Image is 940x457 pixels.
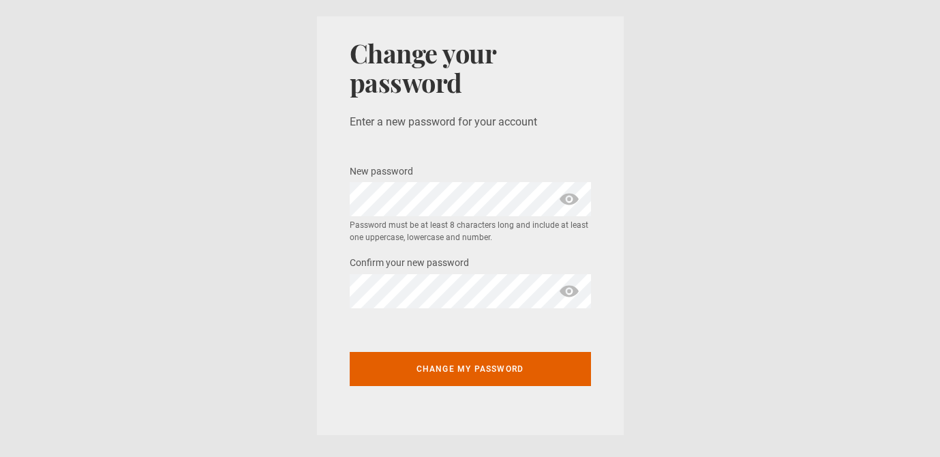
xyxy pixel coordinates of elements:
[350,219,591,244] small: Password must be at least 8 characters long and include at least one uppercase, lowercase and num...
[558,182,580,216] span: show password
[350,38,591,98] h1: Change your password
[350,255,469,271] label: Confirm your new password
[350,114,591,130] p: Enter a new password for your account
[350,164,413,180] label: New password
[558,274,580,308] span: show password
[350,352,591,386] button: Change my password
